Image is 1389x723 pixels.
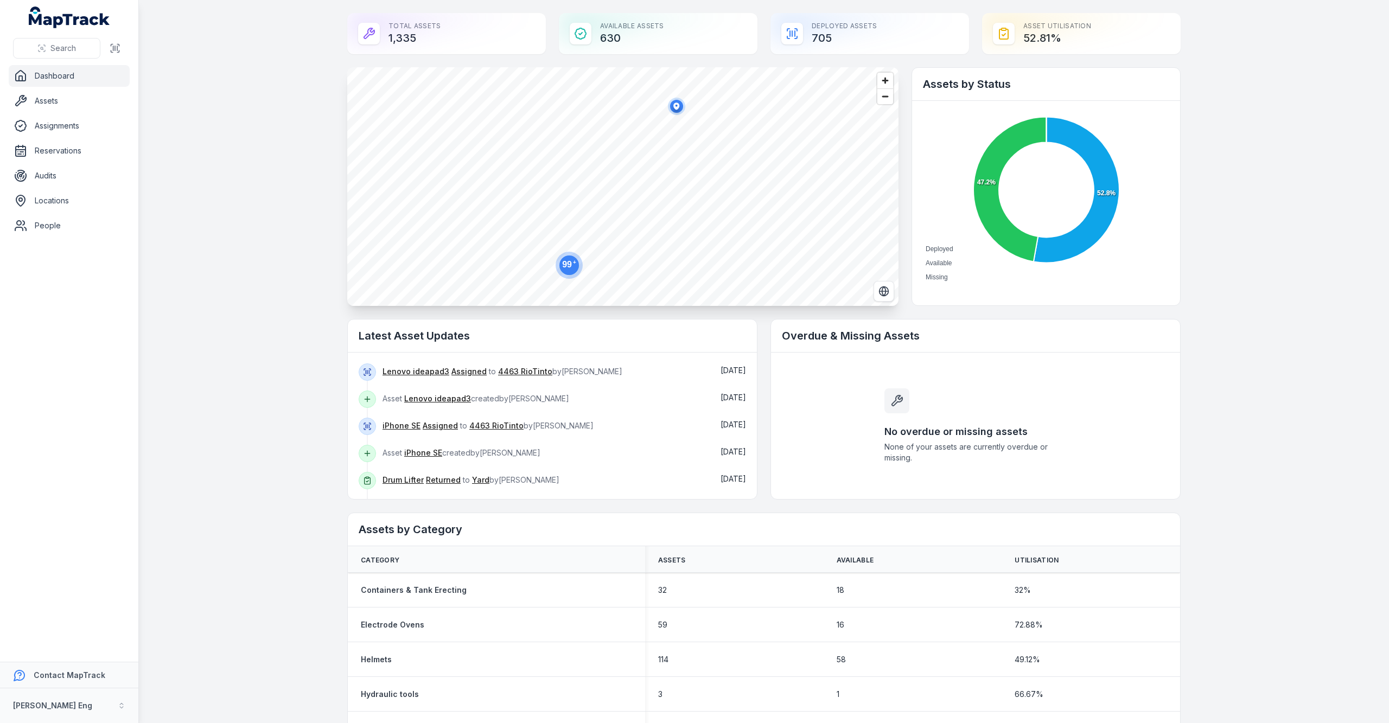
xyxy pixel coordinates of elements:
[923,76,1169,92] h2: Assets by Status
[9,65,130,87] a: Dashboard
[1015,689,1043,700] span: 66.67 %
[658,585,667,596] span: 32
[837,619,844,630] span: 16
[658,556,686,565] span: Assets
[383,366,449,377] a: Lenovo ideapad3
[658,654,668,665] span: 114
[721,474,746,483] span: [DATE]
[877,88,893,104] button: Zoom out
[1015,654,1040,665] span: 49.12 %
[383,394,569,403] span: Asset created by [PERSON_NAME]
[837,689,839,700] span: 1
[562,259,576,269] text: 99
[498,366,552,377] a: 4463 RioTinto
[361,689,419,700] a: Hydraulic tools
[721,420,746,429] time: 01/09/2025, 8:59:01 am
[383,367,622,376] span: to by [PERSON_NAME]
[9,115,130,137] a: Assignments
[361,556,399,565] span: Category
[721,420,746,429] span: [DATE]
[383,475,559,484] span: to by [PERSON_NAME]
[573,259,576,265] tspan: +
[9,190,130,212] a: Locations
[361,585,467,596] a: Containers & Tank Erecting
[359,522,1169,537] h2: Assets by Category
[9,90,130,112] a: Assets
[361,619,424,630] a: Electrode Ovens
[9,215,130,236] a: People
[34,670,105,680] strong: Contact MapTrack
[1015,585,1031,596] span: 32 %
[426,475,461,485] a: Returned
[721,393,746,402] time: 01/09/2025, 9:04:14 am
[884,442,1067,463] span: None of your assets are currently overdue or missing.
[721,447,746,456] time: 01/09/2025, 8:58:08 am
[383,421,594,430] span: to by [PERSON_NAME]
[383,420,420,431] a: iPhone SE
[837,654,846,665] span: 58
[874,281,894,302] button: Switch to Satellite View
[658,689,662,700] span: 3
[877,73,893,88] button: Zoom in
[469,420,524,431] a: 4463 RioTinto
[926,245,953,253] span: Deployed
[721,447,746,456] span: [DATE]
[658,619,667,630] span: 59
[423,420,458,431] a: Assigned
[721,366,746,375] time: 01/09/2025, 9:05:35 am
[404,447,442,458] a: iPhone SE
[359,328,746,343] h2: Latest Asset Updates
[50,43,76,54] span: Search
[347,67,899,306] canvas: Map
[721,366,746,375] span: [DATE]
[1015,619,1043,630] span: 72.88 %
[837,585,844,596] span: 18
[884,424,1067,439] h3: No overdue or missing assets
[721,474,746,483] time: 25/08/2025, 9:44:15 am
[13,38,100,59] button: Search
[13,701,92,710] strong: [PERSON_NAME] Eng
[926,273,948,281] span: Missing
[29,7,110,28] a: MapTrack
[9,165,130,187] a: Audits
[404,393,471,404] a: Lenovo ideapad3
[472,475,489,485] a: Yard
[361,654,392,665] a: Helmets
[837,556,874,565] span: Available
[9,140,130,162] a: Reservations
[451,366,487,377] a: Assigned
[782,328,1169,343] h2: Overdue & Missing Assets
[926,259,952,267] span: Available
[1015,556,1059,565] span: Utilisation
[383,475,424,485] a: Drum Lifter
[383,448,540,457] span: Asset created by [PERSON_NAME]
[721,393,746,402] span: [DATE]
